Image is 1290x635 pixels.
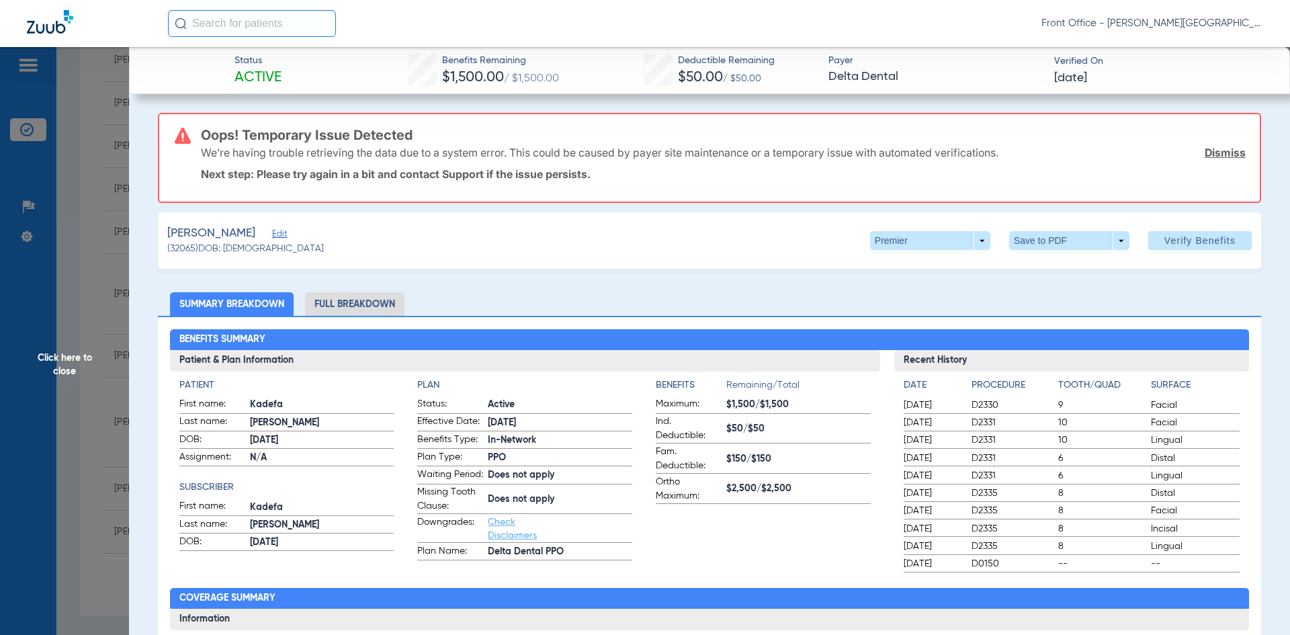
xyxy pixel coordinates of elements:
span: Lingual [1151,469,1240,482]
span: Verified On [1054,54,1268,69]
app-breakdown-title: Date [904,378,960,397]
span: PPO [488,451,632,465]
span: Does not apply [488,493,632,507]
span: Kadefa [250,501,394,515]
span: Kadefa [250,398,394,412]
span: [DATE] [904,557,960,570]
span: Incisal [1151,522,1240,536]
span: Benefits Remaining [442,54,559,68]
span: -- [1058,557,1147,570]
span: Waiting Period: [417,468,483,484]
span: D2335 [972,504,1053,517]
h3: Patient & Plan Information [170,350,880,372]
h3: Recent History [894,350,1250,372]
app-breakdown-title: Surface [1151,378,1240,397]
span: (32065) DOB: [DEMOGRAPHIC_DATA] [167,242,324,256]
span: $50/$50 [726,422,871,436]
span: First name: [179,499,245,515]
span: 10 [1058,433,1147,447]
h4: Tooth/Quad [1058,378,1147,392]
h2: Coverage Summary [170,588,1250,609]
span: $2,500/$2,500 [726,482,871,496]
span: [DATE] [904,486,960,500]
span: D2331 [972,469,1053,482]
app-breakdown-title: Procedure [972,378,1053,397]
h4: Subscriber [179,480,394,495]
span: [DATE] [250,433,394,448]
h4: Benefits [656,378,726,392]
span: Ind. Deductible: [656,415,722,443]
span: / $50.00 [723,74,761,83]
span: 6 [1058,469,1147,482]
span: [DATE] [904,469,960,482]
h4: Patient [179,378,394,392]
span: Facial [1151,504,1240,517]
span: [DATE] [904,452,960,465]
span: [DATE] [488,416,632,430]
h4: Plan [417,378,632,392]
img: error-icon [175,128,191,144]
span: $1,500/$1,500 [726,398,871,412]
span: Plan Name: [417,544,483,560]
span: D2331 [972,452,1053,465]
span: Lingual [1151,433,1240,447]
span: D2331 [972,433,1053,447]
span: 8 [1058,522,1147,536]
span: Lingual [1151,540,1240,553]
span: Plan Type: [417,450,483,466]
span: Front Office - [PERSON_NAME][GEOGRAPHIC_DATA] Dental Care [1041,17,1263,30]
p: We’re having trouble retrieving the data due to a system error. This could be caused by payer sit... [201,146,998,159]
span: D2331 [972,416,1053,429]
span: 9 [1058,398,1147,412]
input: Search for patients [168,10,336,37]
span: Facial [1151,416,1240,429]
a: Check Disclaimers [488,517,537,540]
span: D2335 [972,486,1053,500]
span: 8 [1058,540,1147,553]
span: Delta Dental PPO [488,545,632,559]
span: -- [1151,557,1240,570]
img: Zuub Logo [27,10,73,34]
span: Distal [1151,486,1240,500]
span: Effective Date: [417,415,483,431]
span: 10 [1058,416,1147,429]
img: Search Icon [175,17,187,30]
span: / $1,500.00 [504,73,559,84]
span: D2335 [972,540,1053,553]
span: $150/$150 [726,452,871,466]
h3: Information [170,609,1250,630]
span: Deductible Remaining [678,54,775,68]
span: N/A [250,451,394,465]
span: [PERSON_NAME] [250,416,394,430]
span: Distal [1151,452,1240,465]
span: D2335 [972,522,1053,536]
span: [DATE] [250,536,394,550]
span: Maximum: [656,397,722,413]
a: Dismiss [1205,146,1246,159]
span: Remaining/Total [726,378,871,397]
span: $50.00 [678,71,723,85]
span: 6 [1058,452,1147,465]
h4: Date [904,378,960,392]
span: [PERSON_NAME] [167,225,255,242]
span: Verify Benefits [1164,235,1236,246]
span: [DATE] [904,504,960,517]
span: Last name: [179,517,245,534]
app-breakdown-title: Tooth/Quad [1058,378,1147,397]
span: Status [234,54,282,68]
h4: Surface [1151,378,1240,392]
span: [DATE] [904,522,960,536]
span: Benefits Type: [417,433,483,449]
span: D0150 [972,557,1053,570]
span: Edit [272,229,284,242]
span: Delta Dental [828,69,1043,85]
span: $1,500.00 [442,71,504,85]
div: Chat Widget [1223,570,1290,635]
span: Last name: [179,415,245,431]
span: Missing Tooth Clause: [417,485,483,513]
h2: Benefits Summary [170,329,1250,351]
button: Save to PDF [1009,231,1129,250]
h4: Procedure [972,378,1053,392]
span: DOB: [179,535,245,551]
